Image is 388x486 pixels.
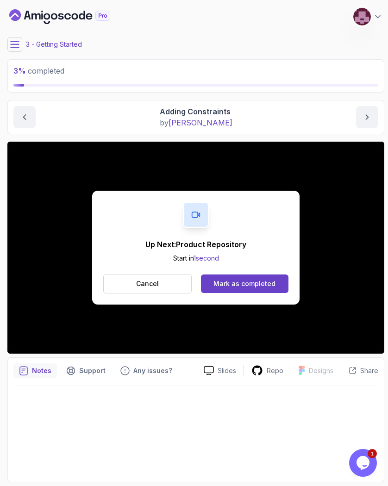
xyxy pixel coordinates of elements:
[309,366,333,375] p: Designs
[115,363,178,378] button: Feedback button
[145,254,246,263] p: Start in
[13,106,36,128] button: previous content
[169,118,232,127] span: [PERSON_NAME]
[79,366,106,375] p: Support
[356,106,378,128] button: next content
[133,366,172,375] p: Any issues?
[103,274,192,293] button: Cancel
[196,366,244,375] a: Slides
[353,7,382,26] button: user profile image
[13,66,64,75] span: completed
[26,40,82,49] p: 3 - Getting Started
[194,254,219,262] span: 1 second
[218,366,236,375] p: Slides
[267,366,283,375] p: Repo
[160,117,232,128] p: by
[9,9,131,24] a: Dashboard
[341,366,378,375] button: Share
[136,279,159,288] p: Cancel
[13,66,26,75] span: 3 %
[7,142,384,354] iframe: 6 - Adding Constraints
[32,366,51,375] p: Notes
[201,274,288,293] button: Mark as completed
[353,8,371,25] img: user profile image
[213,279,275,288] div: Mark as completed
[244,365,291,376] a: Repo
[160,106,232,117] p: Adding Constraints
[360,366,378,375] p: Share
[61,363,111,378] button: Support button
[349,449,379,477] iframe: chat widget
[13,363,57,378] button: notes button
[145,239,246,250] p: Up Next: Product Repository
